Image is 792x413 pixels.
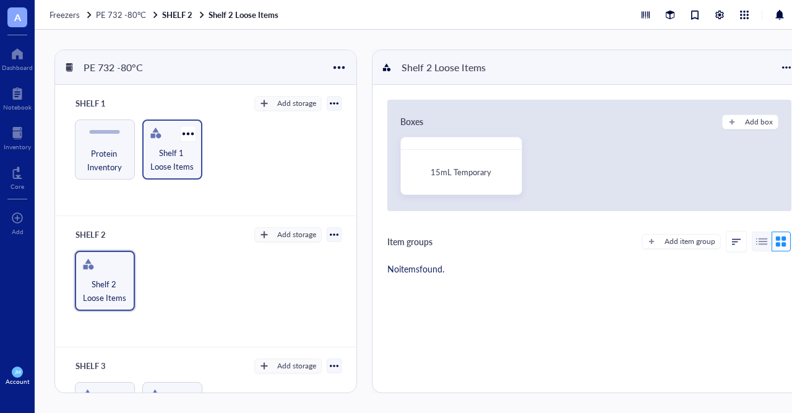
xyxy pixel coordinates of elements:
a: Inventory [4,123,31,150]
a: Notebook [3,84,32,111]
button: Add storage [254,227,322,242]
button: Add item group [642,234,721,249]
div: Add storage [277,360,316,372]
span: A [14,9,21,25]
a: PE 732 -80°C [96,9,160,20]
div: No items found. [387,262,444,276]
div: Add storage [277,229,316,240]
span: PE 732 -80°C [96,9,146,20]
div: Add item group [665,236,715,247]
div: Inventory [4,143,31,150]
a: SHELF 2Shelf 2 Loose Items [162,9,281,20]
div: Add box [745,116,773,128]
div: PE 732 -80°C [78,57,152,78]
button: Add storage [254,359,322,373]
span: Shelf 2 Loose Items [81,277,129,305]
div: Shelf 2 Loose Items [396,57,491,78]
div: SHELF 3 [70,357,144,375]
span: Shelf 1 Loose Items [148,146,196,173]
span: Freezers [49,9,80,20]
div: Add storage [277,98,316,109]
a: Core [11,163,24,190]
span: JM [14,370,20,375]
div: Dashboard [2,64,33,71]
div: Account [6,378,30,385]
button: Add box [722,115,778,129]
div: Core [11,183,24,190]
a: Dashboard [2,44,33,71]
a: Freezers [49,9,93,20]
div: Notebook [3,103,32,111]
button: Add storage [254,96,322,111]
div: SHELF 1 [70,95,144,112]
div: Add [12,228,24,235]
div: SHELF 2 [70,226,144,243]
span: Protein Inventory [80,147,129,174]
div: Boxes [400,115,423,129]
span: 15mL Temporary [431,166,491,178]
div: Item groups [387,235,433,248]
